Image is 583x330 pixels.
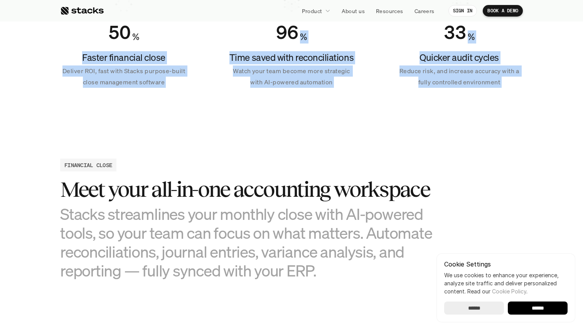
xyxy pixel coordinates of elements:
p: About us [342,7,365,15]
h2: FINANCIAL CLOSE [64,161,112,169]
span: Read our . [467,288,527,295]
a: Careers [410,4,439,18]
a: Privacy Policy [91,178,125,184]
a: Resources [371,4,408,18]
p: Deliver ROI, fast with Stacks purpose-built close management software [60,65,187,88]
a: BOOK A DEMO [483,5,523,17]
p: We use cookies to enhance your experience, analyze site traffic and deliver personalized content. [444,271,568,295]
p: Watch your team become more strategic with AI-powered automation [228,65,355,88]
p: Reduce risk, and increase accuracy with a fully controlled environment [396,65,523,88]
p: Cookie Settings [444,261,568,267]
div: Counter ends at 96 [276,21,298,44]
h4: Time saved with reconciliations [228,51,355,64]
div: Counter ends at 33 [444,21,466,44]
h4: % [132,30,139,44]
p: Careers [415,7,435,15]
p: BOOK A DEMO [487,8,518,13]
p: Resources [376,7,403,15]
h4: % [468,30,475,44]
div: Counter ends at 50 [108,21,131,44]
h4: % [300,30,307,44]
h4: Faster financial close [60,51,187,64]
h4: Quicker audit cycles [396,51,523,64]
h3: Stacks streamlines your monthly close with AI-powered tools, so your team can focus on what matte... [60,204,446,280]
p: Product [302,7,322,15]
h3: Meet your all-in-one accounting workspace [60,178,446,201]
a: About us [337,4,369,18]
a: Cookie Policy [492,288,526,295]
a: SIGN IN [448,5,477,17]
p: SIGN IN [453,8,473,13]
